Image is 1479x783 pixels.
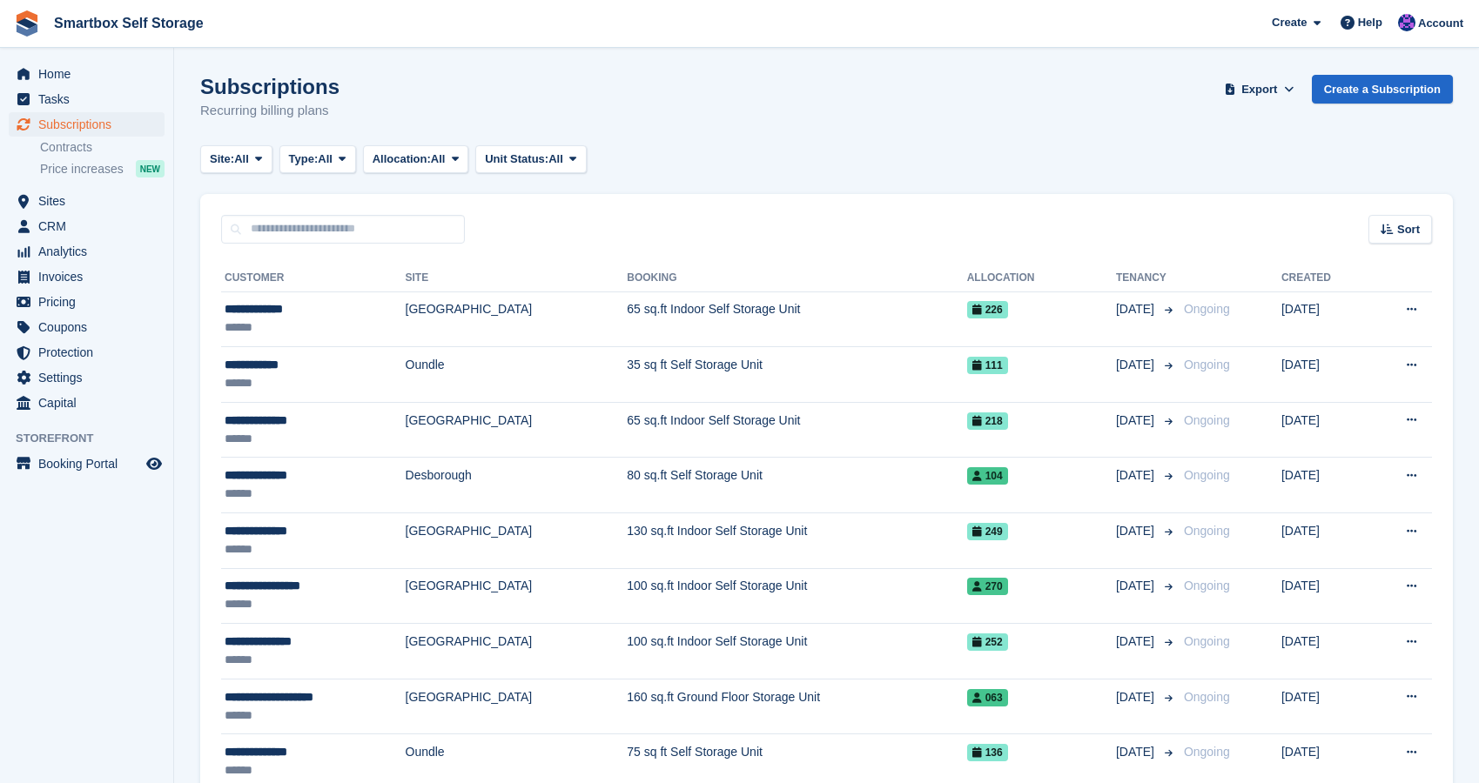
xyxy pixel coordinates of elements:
[1116,412,1158,430] span: [DATE]
[1312,75,1453,104] a: Create a Subscription
[1116,743,1158,761] span: [DATE]
[627,513,966,569] td: 130 sq.ft Indoor Self Storage Unit
[967,578,1008,595] span: 270
[627,458,966,513] td: 80 sq.ft Self Storage Unit
[38,214,143,238] span: CRM
[1281,568,1368,624] td: [DATE]
[627,679,966,734] td: 160 sq.ft Ground Floor Storage Unit
[38,290,143,314] span: Pricing
[38,365,143,390] span: Settings
[548,151,563,168] span: All
[406,264,628,292] th: Site
[406,568,628,624] td: [GEOGRAPHIC_DATA]
[9,315,165,339] a: menu
[9,365,165,390] a: menu
[16,430,173,447] span: Storefront
[1281,458,1368,513] td: [DATE]
[406,679,628,734] td: [GEOGRAPHIC_DATA]
[1116,264,1177,292] th: Tenancy
[9,264,165,289] a: menu
[38,239,143,264] span: Analytics
[1281,679,1368,734] td: [DATE]
[38,87,143,111] span: Tasks
[1184,634,1230,648] span: Ongoing
[14,10,40,37] img: stora-icon-8386f47178a22dfd0bd8f6a31ec36ba5ce8667c1dd55bd0f319d3a0aa187defe.svg
[1281,624,1368,679] td: [DATE]
[38,315,143,339] span: Coupons
[9,189,165,213] a: menu
[234,151,249,168] span: All
[9,112,165,137] a: menu
[9,239,165,264] a: menu
[289,151,319,168] span: Type:
[1241,81,1277,98] span: Export
[1184,302,1230,316] span: Ongoing
[475,145,586,174] button: Unit Status: All
[363,145,469,174] button: Allocation: All
[1184,524,1230,538] span: Ongoing
[9,452,165,476] a: menu
[9,214,165,238] a: menu
[1281,347,1368,403] td: [DATE]
[967,357,1008,374] span: 111
[38,340,143,365] span: Protection
[627,291,966,347] td: 65 sq.ft Indoor Self Storage Unit
[627,402,966,458] td: 65 sq.ft Indoor Self Storage Unit
[318,151,333,168] span: All
[47,9,211,37] a: Smartbox Self Storage
[1281,264,1368,292] th: Created
[406,513,628,569] td: [GEOGRAPHIC_DATA]
[967,264,1116,292] th: Allocation
[136,160,165,177] div: NEW
[967,301,1008,318] span: 226
[1116,466,1158,485] span: [DATE]
[406,291,628,347] td: [GEOGRAPHIC_DATA]
[485,151,548,168] span: Unit Status:
[38,62,143,86] span: Home
[210,151,234,168] span: Site:
[967,744,1008,761] span: 136
[1398,14,1415,31] img: Mattias Ekendahl
[1184,690,1230,704] span: Ongoing
[1281,402,1368,458] td: [DATE]
[967,523,1008,540] span: 249
[9,62,165,86] a: menu
[38,452,143,476] span: Booking Portal
[279,145,356,174] button: Type: All
[38,189,143,213] span: Sites
[9,340,165,365] a: menu
[627,568,966,624] td: 100 sq.ft Indoor Self Storage Unit
[200,101,339,121] p: Recurring billing plans
[406,402,628,458] td: [GEOGRAPHIC_DATA]
[967,689,1008,706] span: 063
[1358,14,1382,31] span: Help
[627,624,966,679] td: 100 sq.ft Indoor Self Storage Unit
[373,151,431,168] span: Allocation:
[9,391,165,415] a: menu
[1418,15,1463,32] span: Account
[1184,579,1230,592] span: Ongoing
[1184,413,1230,427] span: Ongoing
[1397,221,1420,238] span: Sort
[1116,522,1158,540] span: [DATE]
[38,264,143,289] span: Invoices
[38,391,143,415] span: Capital
[1116,300,1158,318] span: [DATE]
[1184,745,1230,759] span: Ongoing
[1184,468,1230,482] span: Ongoing
[431,151,446,168] span: All
[1184,358,1230,371] span: Ongoing
[9,290,165,314] a: menu
[1281,291,1368,347] td: [DATE]
[1116,688,1158,706] span: [DATE]
[967,633,1008,651] span: 252
[1281,513,1368,569] td: [DATE]
[1116,577,1158,595] span: [DATE]
[221,264,406,292] th: Customer
[627,347,966,403] td: 35 sq ft Self Storage Unit
[967,467,1008,485] span: 104
[406,624,628,679] td: [GEOGRAPHIC_DATA]
[38,112,143,137] span: Subscriptions
[40,159,165,178] a: Price increases NEW
[40,139,165,156] a: Contracts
